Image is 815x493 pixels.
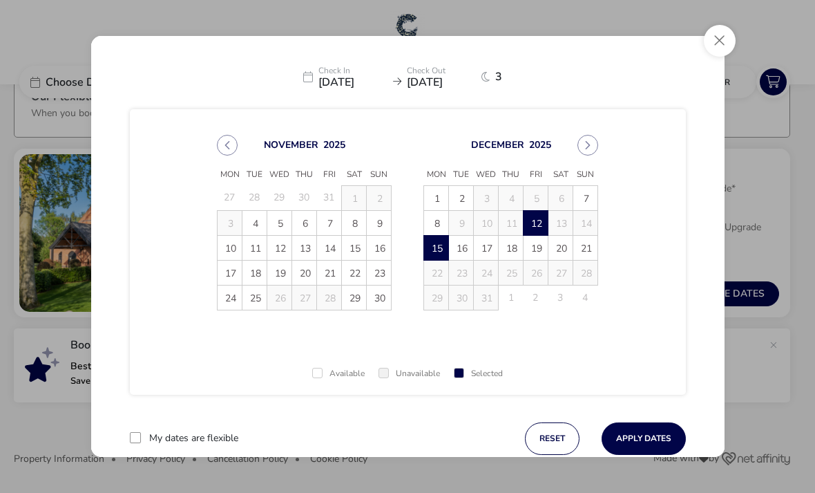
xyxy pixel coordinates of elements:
[242,185,267,210] td: 28
[367,210,392,235] td: 9
[499,236,524,261] span: 18
[367,212,392,236] span: 9
[218,165,242,185] span: Mon
[292,235,317,260] td: 13
[218,210,242,235] td: 3
[267,165,292,185] span: Wed
[524,235,548,260] td: 19
[524,185,548,210] td: 5
[574,187,598,211] span: 7
[292,260,317,285] td: 20
[343,236,367,261] span: 15
[499,185,524,210] td: 4
[267,185,292,210] td: 29
[218,235,242,260] td: 10
[317,165,342,185] span: Fri
[342,210,367,235] td: 8
[529,138,551,151] button: Choose Year
[218,261,242,286] span: 17
[424,210,449,235] td: 8
[425,212,449,236] span: 8
[264,138,318,151] button: Choose Month
[424,285,449,310] td: 29
[524,260,548,285] td: 26
[217,135,238,156] button: Previous Month
[548,235,573,260] td: 20
[548,185,573,210] td: 6
[450,236,474,261] span: 16
[602,422,686,455] button: Apply Dates
[318,212,342,236] span: 7
[474,210,499,235] td: 10
[474,260,499,285] td: 24
[471,138,524,151] button: Choose Month
[704,25,736,57] button: Close
[499,165,524,185] span: Thu
[343,286,367,310] span: 29
[573,185,598,210] td: 7
[242,285,267,310] td: 25
[499,260,524,285] td: 25
[407,66,476,77] p: Check Out
[574,236,598,261] span: 21
[449,210,474,235] td: 9
[474,235,499,260] td: 17
[573,210,598,235] td: 14
[292,285,317,310] td: 27
[499,235,524,260] td: 18
[318,66,387,77] p: Check In
[367,261,392,286] span: 23
[242,235,267,260] td: 11
[449,165,474,185] span: Tue
[243,286,267,310] span: 25
[407,77,476,88] span: [DATE]
[293,261,317,286] span: 20
[525,422,579,455] button: reset
[218,285,242,310] td: 24
[425,236,449,261] span: 15
[242,260,267,285] td: 18
[474,236,499,261] span: 17
[268,261,292,286] span: 19
[524,210,548,235] td: 12
[474,165,499,185] span: Wed
[424,165,449,185] span: Mon
[268,212,292,236] span: 5
[367,185,392,210] td: 2
[499,210,524,235] td: 11
[342,285,367,310] td: 29
[343,212,367,236] span: 8
[292,185,317,210] td: 30
[495,71,512,82] span: 3
[343,261,367,286] span: 22
[499,285,524,310] td: 1
[243,212,267,236] span: 4
[218,260,242,285] td: 17
[293,236,317,261] span: 13
[449,185,474,210] td: 2
[312,369,365,378] div: Available
[424,235,449,260] td: 15
[524,165,548,185] span: Fri
[318,236,342,261] span: 14
[293,212,317,236] span: 6
[268,236,292,261] span: 12
[573,260,598,285] td: 28
[548,210,573,235] td: 13
[342,185,367,210] td: 1
[342,260,367,285] td: 22
[449,285,474,310] td: 30
[267,260,292,285] td: 19
[317,285,342,310] td: 28
[242,210,267,235] td: 4
[577,135,598,156] button: Next Month
[367,260,392,285] td: 23
[524,285,548,310] td: 2
[317,210,342,235] td: 7
[367,285,392,310] td: 30
[218,185,242,210] td: 27
[323,138,345,151] button: Choose Year
[292,210,317,235] td: 6
[367,236,392,261] span: 16
[218,236,242,261] span: 10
